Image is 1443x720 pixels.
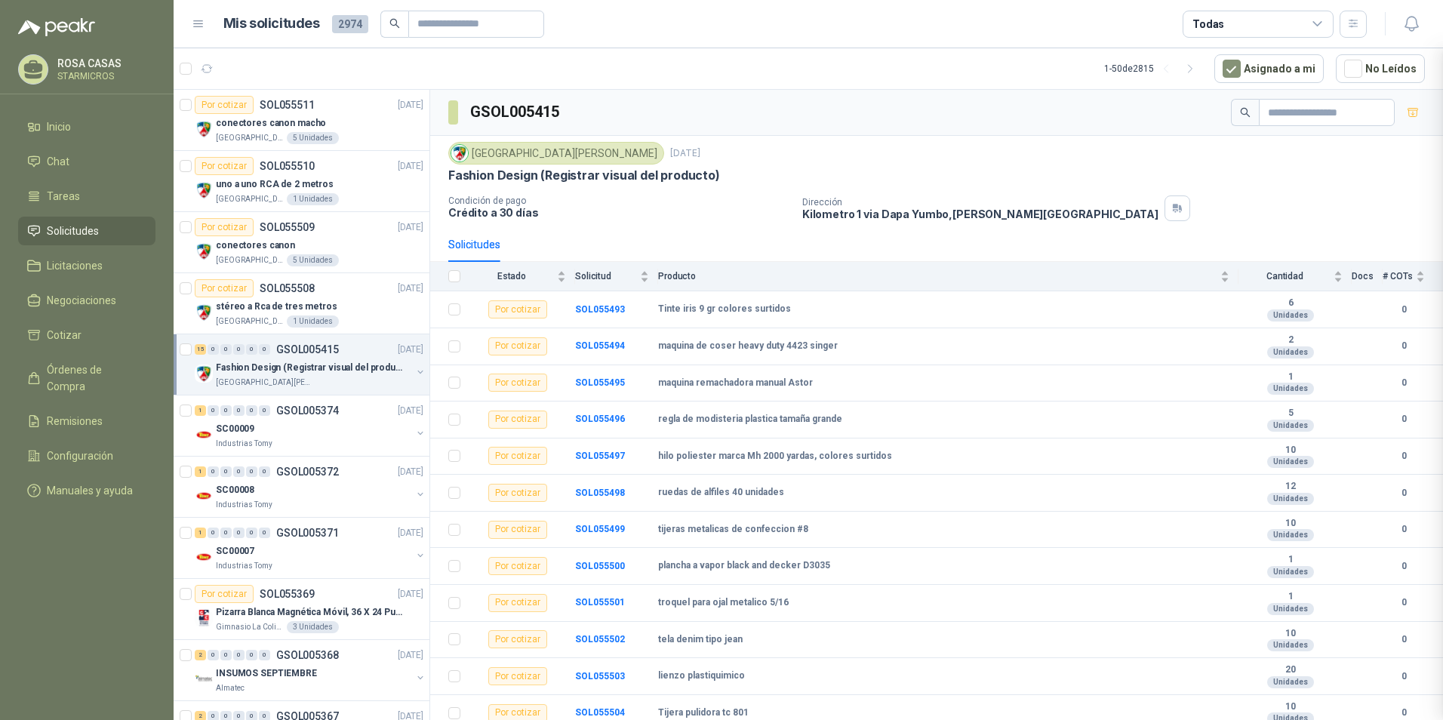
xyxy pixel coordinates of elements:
[1192,16,1224,32] div: Todas
[47,223,99,239] span: Solicitudes
[18,321,155,349] a: Cotizar
[18,251,155,280] a: Licitaciones
[389,18,400,29] span: search
[57,72,152,81] p: STARMICROS
[18,286,155,315] a: Negociaciones
[18,182,155,211] a: Tareas
[18,476,155,505] a: Manuales y ayuda
[18,112,155,141] a: Inicio
[47,482,133,499] span: Manuales y ayuda
[18,407,155,435] a: Remisiones
[47,153,69,170] span: Chat
[18,355,155,401] a: Órdenes de Compra
[57,58,152,69] p: ROSA CASAS
[47,292,116,309] span: Negociaciones
[223,13,320,35] h1: Mis solicitudes
[47,118,71,135] span: Inicio
[18,18,95,36] img: Logo peakr
[18,217,155,245] a: Solicitudes
[47,327,82,343] span: Cotizar
[18,442,155,470] a: Configuración
[332,15,368,33] span: 2974
[47,188,80,205] span: Tareas
[47,362,141,395] span: Órdenes de Compra
[47,413,103,429] span: Remisiones
[18,147,155,176] a: Chat
[47,448,113,464] span: Configuración
[47,257,103,274] span: Licitaciones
